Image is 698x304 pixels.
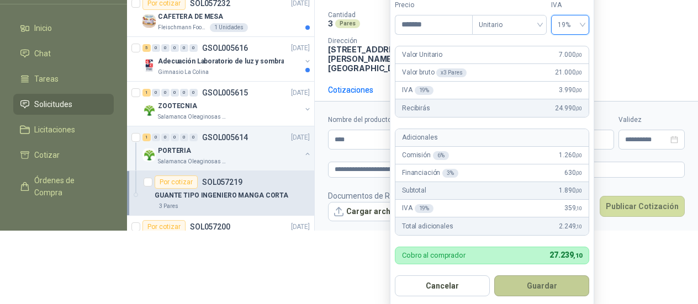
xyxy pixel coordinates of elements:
[328,115,460,125] label: Nombre del producto
[335,19,360,28] div: Pares
[142,104,156,117] img: Company Logo
[402,221,453,232] p: Total adicionales
[127,216,314,260] a: Por cotizarSOL057200[DATE]
[291,132,310,143] p: [DATE]
[555,67,582,78] span: 21.000
[158,12,223,22] p: CAFETERA DE MESA
[575,188,582,194] span: ,00
[415,204,434,213] div: 19 %
[559,185,582,196] span: 1.890
[34,149,60,161] span: Cotizar
[13,68,114,89] a: Tareas
[142,89,151,97] div: 1
[402,185,426,196] p: Subtotal
[436,68,467,77] div: x 3 Pares
[555,103,582,114] span: 24.990
[152,89,160,97] div: 0
[34,98,72,110] span: Solicitudes
[13,94,114,115] a: Solicitudes
[158,146,191,156] p: PORTERIA
[328,190,424,202] p: Documentos de Referencia
[575,205,582,211] span: ,10
[158,157,228,166] p: Salamanca Oleaginosas SAS
[202,89,248,97] p: GSOL005615
[13,145,114,166] a: Cotizar
[142,86,312,121] a: 1 0 0 0 0 0 GSOL005615[DATE] Company LogoZOOTECNIASalamanca Oleaginosas SAS
[402,103,430,114] p: Recibirás
[559,150,582,161] span: 1.260
[395,275,490,296] button: Cancelar
[494,275,589,296] button: Guardar
[564,168,582,178] span: 630
[189,44,198,52] div: 0
[171,44,179,52] div: 0
[202,134,248,141] p: GSOL005614
[142,59,156,72] img: Company Logo
[202,178,242,186] p: SOL057219
[189,134,198,141] div: 0
[559,85,582,95] span: 3.990
[189,89,198,97] div: 0
[152,134,160,141] div: 0
[180,44,188,52] div: 0
[142,134,151,141] div: 1
[479,17,540,33] span: Unitario
[549,250,582,259] span: 27.239
[34,73,59,85] span: Tareas
[142,41,312,77] a: 5 0 0 0 0 0 GSOL005616[DATE] Company LogoAdecuación Laboratorio de luz y sombraGimnasio La Colina
[155,175,198,189] div: Por cotizar
[127,171,314,216] a: Por cotizarSOL057219GUANTE TIPO INGENIERO MANGA CORTA3 Pares
[402,67,467,78] p: Valor bruto
[152,44,160,52] div: 0
[161,134,170,141] div: 0
[155,202,183,211] div: 3 Pares
[575,52,582,58] span: ,00
[328,11,453,19] p: Cantidad
[402,132,437,143] p: Adicionales
[158,101,197,111] p: ZOOTECNIA
[573,252,582,259] span: ,10
[328,84,373,96] div: Cotizaciones
[34,22,52,34] span: Inicio
[180,134,188,141] div: 0
[442,169,458,178] div: 3 %
[13,170,114,203] a: Órdenes de Compra
[34,47,51,60] span: Chat
[13,119,114,140] a: Licitaciones
[291,222,310,232] p: [DATE]
[402,85,433,95] p: IVA
[600,196,685,217] button: Publicar Cotización
[328,202,408,222] button: Cargar archivo
[34,124,75,136] span: Licitaciones
[190,223,230,231] p: SOL057200
[291,88,310,98] p: [DATE]
[402,252,466,259] p: Cobro al comprador
[155,190,288,201] p: GUANTE TIPO INGENIERO MANGA CORTA
[180,89,188,97] div: 0
[142,14,156,28] img: Company Logo
[328,37,430,45] p: Dirección
[558,17,583,33] span: 19%
[142,131,312,166] a: 1 0 0 0 0 0 GSOL005614[DATE] Company LogoPORTERIASalamanca Oleaginosas SAS
[575,152,582,158] span: ,00
[13,43,114,64] a: Chat
[575,223,582,230] span: ,10
[575,70,582,76] span: ,00
[161,44,170,52] div: 0
[402,150,449,161] p: Comisión
[564,203,582,214] span: 359
[328,19,333,28] p: 3
[142,148,156,162] img: Company Logo
[402,168,458,178] p: Financiación
[158,23,208,32] p: Fleischmann Foods S.A.
[415,86,434,95] div: 19 %
[142,220,186,233] div: Por cotizar
[559,221,582,232] span: 2.249
[575,105,582,111] span: ,00
[158,68,209,77] p: Gimnasio La Colina
[402,203,433,214] p: IVA
[202,44,248,52] p: GSOL005616
[402,50,442,60] p: Valor Unitario
[575,170,582,176] span: ,00
[171,89,179,97] div: 0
